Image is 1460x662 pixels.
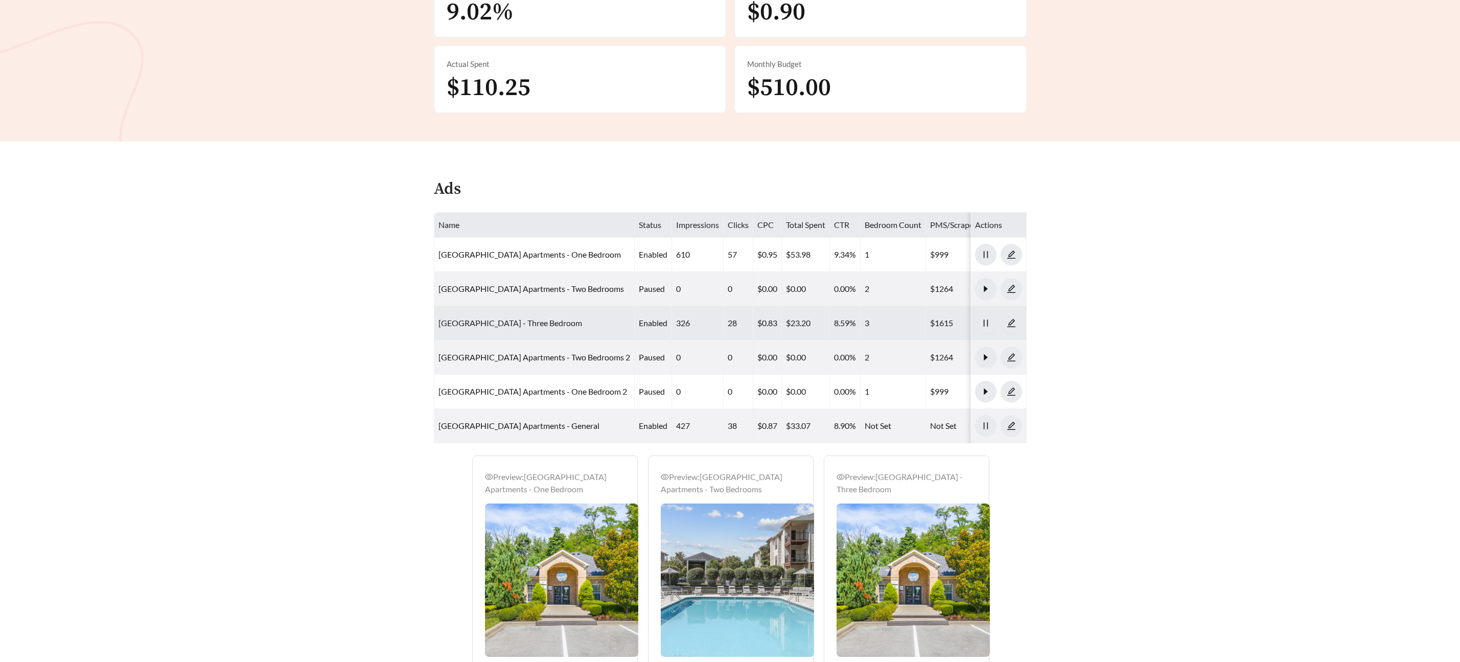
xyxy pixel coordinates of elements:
[837,504,990,657] img: Preview_Orchard Hills Apartments - Three Bedroom
[782,409,830,443] td: $33.07
[830,306,861,340] td: 8.59%
[753,409,782,443] td: $0.87
[926,213,1018,238] th: PMS/Scraper Unit Price
[1001,386,1022,396] a: edit
[639,421,667,430] span: enabled
[485,473,493,481] span: eye
[661,471,801,495] div: Preview: [GEOGRAPHIC_DATA] Apartments - Two Bedrooms
[976,421,996,430] span: pause
[1001,312,1022,334] button: edit
[1001,347,1022,368] button: edit
[1001,421,1022,430] a: edit
[434,180,461,198] h4: Ads
[639,284,665,293] span: paused
[782,272,830,306] td: $0.00
[672,213,724,238] th: Impressions
[672,375,724,409] td: 0
[830,340,861,375] td: 0.00%
[672,238,724,272] td: 610
[861,340,926,375] td: 2
[830,272,861,306] td: 0.00%
[438,249,621,259] a: [GEOGRAPHIC_DATA] Apartments - One Bedroom
[926,409,1018,443] td: Not Set
[975,381,996,402] button: caret-right
[861,238,926,272] td: 1
[747,58,1014,70] div: Monthly Budget
[834,220,849,230] span: CTR
[782,306,830,340] td: $23.20
[926,272,1018,306] td: $1264
[782,238,830,272] td: $53.98
[782,213,830,238] th: Total Spent
[976,318,996,328] span: pause
[1001,352,1022,362] a: edit
[1001,387,1022,396] span: edit
[976,387,996,396] span: caret-right
[753,238,782,272] td: $0.95
[1001,415,1022,437] button: edit
[639,249,667,259] span: enabled
[447,58,713,70] div: Actual Spent
[926,238,1018,272] td: $999
[926,306,1018,340] td: $1615
[672,272,724,306] td: 0
[724,375,753,409] td: 0
[1001,284,1022,293] a: edit
[724,306,753,340] td: 28
[1001,381,1022,402] button: edit
[975,347,996,368] button: caret-right
[861,375,926,409] td: 1
[975,244,996,265] button: pause
[661,504,814,657] img: Preview_Orchard Hills Apartments - Two Bedrooms
[1001,249,1022,259] a: edit
[724,409,753,443] td: 38
[1001,353,1022,362] span: edit
[971,213,1027,238] th: Actions
[830,409,861,443] td: 8.90%
[724,272,753,306] td: 0
[861,306,926,340] td: 3
[1001,250,1022,259] span: edit
[447,73,530,103] span: $110.25
[861,272,926,306] td: 2
[1001,278,1022,300] button: edit
[926,375,1018,409] td: $999
[438,352,630,362] a: [GEOGRAPHIC_DATA] Apartments - Two Bedrooms 2
[782,375,830,409] td: $0.00
[724,238,753,272] td: 57
[438,421,599,430] a: [GEOGRAPHIC_DATA] Apartments - General
[672,306,724,340] td: 326
[975,278,996,300] button: caret-right
[975,415,996,437] button: pause
[635,213,672,238] th: Status
[753,375,782,409] td: $0.00
[434,213,635,238] th: Name
[757,220,774,230] span: CPC
[782,340,830,375] td: $0.00
[837,473,845,481] span: eye
[753,340,782,375] td: $0.00
[753,306,782,340] td: $0.83
[485,504,638,657] img: Preview_Orchard Hills Apartments - One Bedroom
[672,340,724,375] td: 0
[1001,244,1022,265] button: edit
[438,284,624,293] a: [GEOGRAPHIC_DATA] Apartments - Two Bedrooms
[976,284,996,293] span: caret-right
[975,312,996,334] button: pause
[438,386,627,396] a: [GEOGRAPHIC_DATA] Apartments - One Bedroom 2
[661,473,669,481] span: eye
[639,318,667,328] span: enabled
[861,213,926,238] th: Bedroom Count
[639,352,665,362] span: paused
[830,238,861,272] td: 9.34%
[724,213,753,238] th: Clicks
[438,318,582,328] a: [GEOGRAPHIC_DATA] - Three Bedroom
[1001,318,1022,328] a: edit
[837,471,977,495] div: Preview: [GEOGRAPHIC_DATA] - Three Bedroom
[830,375,861,409] td: 0.00%
[672,409,724,443] td: 427
[724,340,753,375] td: 0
